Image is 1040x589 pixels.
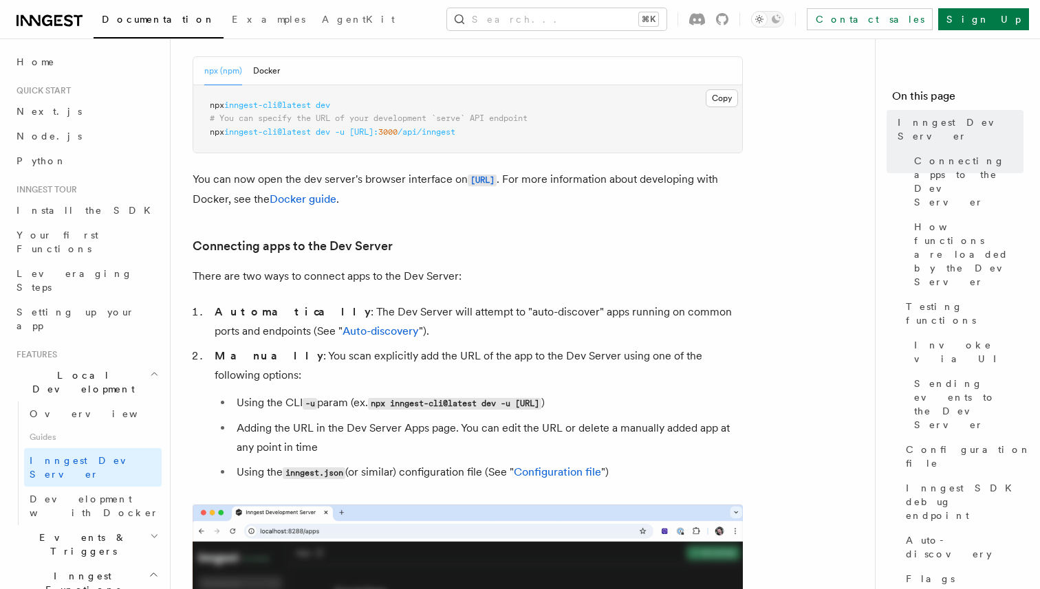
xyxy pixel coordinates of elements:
a: Your first Functions [11,223,162,261]
li: Using the CLI param (ex. ) [232,393,743,413]
code: -u [303,398,317,410]
span: Inngest Dev Server [898,115,1023,143]
span: npx [210,100,224,110]
span: inngest-cli@latest [224,127,311,137]
span: Setting up your app [17,307,135,331]
a: Leveraging Steps [11,261,162,300]
code: inngest.json [283,467,345,479]
span: Flags [906,572,955,586]
span: 3000 [378,127,398,137]
button: Copy [706,89,738,107]
a: Setting up your app [11,300,162,338]
span: Configuration file [906,443,1031,470]
a: Inngest Dev Server [24,448,162,487]
span: dev [316,100,330,110]
a: AgentKit [314,4,403,37]
a: Home [11,49,162,74]
li: : The Dev Server will attempt to "auto-discover" apps running on common ports and endpoints (See ... [210,302,743,341]
button: Toggle dark mode [751,11,784,27]
p: There are two ways to connect apps to the Dev Server: [193,267,743,286]
button: Events & Triggers [11,525,162,564]
li: Adding the URL in the Dev Server Apps page. You can edit the URL or delete a manually added app a... [232,419,743,457]
span: Testing functions [906,300,1023,327]
p: You can now open the dev server's browser interface on . For more information about developing wi... [193,170,743,209]
a: Development with Docker [24,487,162,525]
span: Inngest tour [11,184,77,195]
a: Node.js [11,124,162,148]
a: Docker guide [270,192,336,205]
span: Events & Triggers [11,531,150,558]
a: Configuration file [514,465,601,478]
span: /api/inngest [398,127,455,137]
a: Sending events to the Dev Server [909,371,1023,437]
span: Python [17,155,67,166]
a: Inngest Dev Server [892,110,1023,148]
span: Features [11,349,57,360]
button: npx (npm) [204,57,242,85]
span: Leveraging Steps [17,268,133,293]
span: [URL]: [349,127,378,137]
span: # You can specify the URL of your development `serve` API endpoint [210,113,528,123]
span: Sending events to the Dev Server [914,377,1023,432]
span: Documentation [102,14,215,25]
code: npx inngest-cli@latest dev -u [URL] [368,398,541,410]
a: Examples [224,4,314,37]
span: Inngest SDK debug endpoint [906,481,1023,522]
a: Python [11,148,162,173]
span: inngest-cli@latest [224,100,311,110]
a: Auto-discovery [900,528,1023,566]
span: Your first Functions [17,230,98,254]
span: Next.js [17,106,82,117]
span: Node.js [17,131,82,142]
span: How functions are loaded by the Dev Server [914,220,1023,289]
span: Examples [232,14,305,25]
span: Home [17,55,55,69]
span: Inngest Dev Server [30,455,147,480]
a: Overview [24,401,162,426]
span: AgentKit [322,14,395,25]
span: Connecting apps to the Dev Server [914,154,1023,209]
a: Invoke via UI [909,333,1023,371]
span: Auto-discovery [906,533,1023,561]
a: Connecting apps to the Dev Server [909,148,1023,214]
a: Inngest SDK debug endpoint [900,476,1023,528]
button: Search...⌘K [447,8,667,30]
a: Configuration file [900,437,1023,476]
strong: Automatically [215,305,371,318]
span: Local Development [11,368,150,396]
li: : You scan explicitly add the URL of the app to the Dev Server using one of the following options: [210,346,743,482]
span: Guides [24,426,162,448]
a: Documentation [94,4,224,38]
a: Auto-discovery [343,324,419,337]
span: dev [316,127,330,137]
li: Using the (or similar) configuration file (See " ") [232,463,743,482]
span: Development with Docker [30,493,159,518]
a: Sign Up [938,8,1029,30]
span: Install the SDK [17,205,159,216]
span: Overview [30,408,171,419]
h4: On this page [892,88,1023,110]
span: -u [335,127,345,137]
span: Invoke via UI [914,338,1023,366]
a: Contact sales [807,8,933,30]
span: Quick start [11,85,71,96]
kbd: ⌘K [639,12,658,26]
strong: Manually [215,349,323,362]
code: [URL] [468,175,497,186]
div: Local Development [11,401,162,525]
a: Connecting apps to the Dev Server [193,236,393,256]
a: Next.js [11,99,162,124]
a: [URL] [468,173,497,186]
button: Docker [253,57,280,85]
a: How functions are loaded by the Dev Server [909,214,1023,294]
a: Install the SDK [11,198,162,223]
span: npx [210,127,224,137]
button: Local Development [11,363,162,401]
a: Testing functions [900,294,1023,333]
